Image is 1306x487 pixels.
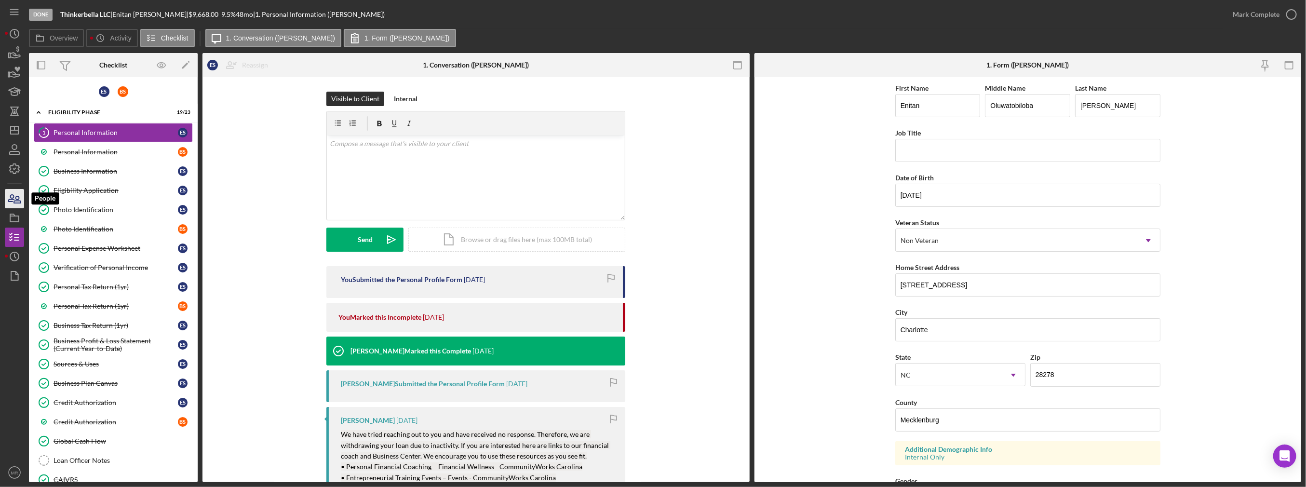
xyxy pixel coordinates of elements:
[341,380,505,388] div: [PERSON_NAME] Submitted the Personal Profile Form
[54,225,178,233] div: Photo Identification
[226,34,335,42] label: 1. Conversation ([PERSON_NAME])
[358,228,373,252] div: Send
[34,142,193,162] a: Personal InformationBS
[423,313,444,321] time: 2025-08-07 15:57
[34,335,193,354] a: Business Profit & Loss Statement (Current Year-to-Date)ES
[895,308,907,316] label: City
[54,167,178,175] div: Business Information
[173,109,190,115] div: 19 / 23
[1075,84,1106,92] label: Last Name
[34,374,193,393] a: Business Plan CanvasES
[253,11,385,18] div: | 1. Personal Information ([PERSON_NAME])
[54,129,178,136] div: Personal Information
[341,430,610,460] mark: We have tried reaching out to you and have received no response. Therefore, we are withdrawing yo...
[34,258,193,277] a: Verification of Personal IncomeES
[895,84,929,92] label: First Name
[54,418,178,426] div: Credit Authorization
[895,174,934,182] label: Date of Birth
[34,123,193,142] a: 1Personal InformationES
[236,11,253,18] div: 48 mo
[1223,5,1301,24] button: Mark Complete
[331,92,379,106] div: Visible to Client
[99,61,127,69] div: Checklist
[50,34,78,42] label: Overview
[895,398,917,406] label: County
[34,181,193,200] a: Eligibility ApplicationES
[54,476,192,484] div: CAIVRS
[1030,353,1040,361] label: Zip
[341,473,556,482] mark: • Entrepreneurial Training Events – Events - CommunityWorks Carolina
[140,29,195,47] button: Checklist
[364,34,450,42] label: 1. Form ([PERSON_NAME])
[1273,445,1296,468] div: Open Intercom Messenger
[29,29,84,47] button: Overview
[221,11,236,18] div: 9.5 %
[350,347,471,355] div: [PERSON_NAME] Marked this Complete
[54,187,178,194] div: Eligibility Application
[178,301,188,311] div: B S
[905,446,1151,453] div: Additional Demographic Info
[205,29,341,47] button: 1. Conversation ([PERSON_NAME])
[338,313,421,321] div: You Marked this Incomplete
[54,379,178,387] div: Business Plan Canvas
[472,347,494,355] time: 2025-07-01 20:35
[34,162,193,181] a: Business InformationES
[11,470,18,475] text: MR
[178,398,188,407] div: E S
[34,393,193,412] a: Credit AuthorizationES
[178,186,188,195] div: E S
[178,166,188,176] div: E S
[99,86,109,97] div: E S
[34,451,193,470] a: Loan Officer Notes
[178,321,188,330] div: E S
[905,453,1151,461] div: Internal Only
[895,263,959,271] label: Home Street Address
[34,412,193,432] a: Credit AuthorizationBS
[54,337,178,352] div: Business Profit & Loss Statement (Current Year-to-Date)
[389,92,422,106] button: Internal
[48,109,166,115] div: Eligibility Phase
[394,92,417,106] div: Internal
[54,399,178,406] div: Credit Authorization
[54,283,178,291] div: Personal Tax Return (1yr)
[344,29,456,47] button: 1. Form ([PERSON_NAME])
[34,354,193,374] a: Sources & UsesES
[34,277,193,297] a: Personal Tax Return (1yr)ES
[901,371,911,379] div: NC
[112,11,188,18] div: Enitan [PERSON_NAME] |
[60,10,110,18] b: Thinkerbella LLC
[423,61,529,69] div: 1. Conversation ([PERSON_NAME])
[341,417,395,424] div: [PERSON_NAME]
[161,34,188,42] label: Checklist
[86,29,137,47] button: Activity
[34,297,193,316] a: Personal Tax Return (1yr)BS
[110,34,131,42] label: Activity
[34,316,193,335] a: Business Tax Return (1yr)ES
[178,243,188,253] div: E S
[178,224,188,234] div: B S
[54,360,178,368] div: Sources & Uses
[242,55,268,75] div: Reassign
[178,340,188,350] div: E S
[60,11,112,18] div: |
[178,417,188,427] div: B S
[5,463,24,482] button: MR
[178,147,188,157] div: B S
[178,205,188,215] div: E S
[341,462,582,471] mark: • Personal Financial Coaching – Financial Wellness - CommunityWorks Carolina
[34,200,193,219] a: Photo IdentificationES
[54,457,192,464] div: Loan Officer Notes
[901,237,939,244] div: Non Veteran
[895,129,921,137] label: Job Title
[42,129,45,135] tspan: 1
[341,276,462,284] div: You Submitted the Personal Profile Form
[29,9,53,21] div: Done
[54,264,178,271] div: Verification of Personal Income
[118,86,128,97] div: B S
[178,359,188,369] div: E S
[985,84,1025,92] label: Middle Name
[326,228,404,252] button: Send
[207,60,218,70] div: E S
[54,437,192,445] div: Global Cash Flow
[202,55,278,75] button: ESReassign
